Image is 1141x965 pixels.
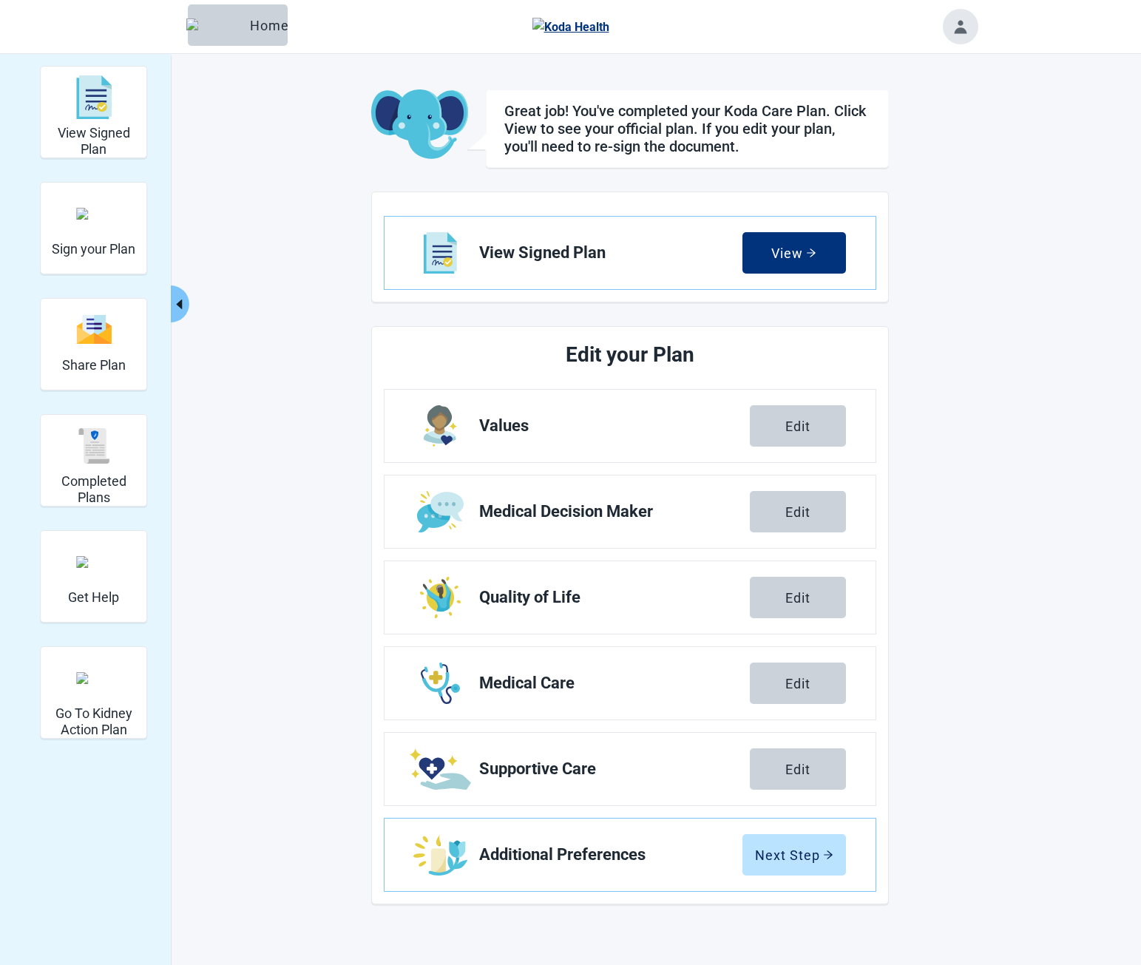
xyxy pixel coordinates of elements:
button: Toggle account menu [943,9,978,44]
span: Medical Care [479,674,750,692]
img: svg%3e [76,75,112,120]
button: Edit [750,577,846,618]
div: Go To Kidney Action Plan [40,646,147,739]
h2: Get Help [68,589,119,606]
div: Edit [785,590,810,605]
div: Completed Plans [40,414,147,507]
div: Edit [785,504,810,519]
img: kidney_action_plan.svg [76,672,112,684]
img: make_plan_official.svg [76,208,112,220]
img: Koda Health [532,18,609,36]
img: svg%3e [76,314,112,345]
img: person-question.svg [76,556,112,568]
div: Sign your Plan [40,182,147,274]
button: Edit [750,405,846,447]
span: Quality of Life [479,589,750,606]
button: Viewarrow-right [742,232,846,274]
button: ElephantHome [188,4,288,46]
h2: Edit your Plan [439,339,821,371]
div: Edit [785,676,810,691]
h2: Sign your Plan [52,241,135,257]
img: svg%3e [76,428,112,464]
a: Edit Values section [385,390,876,462]
main: Main content [282,89,978,904]
span: arrow-right [823,850,833,860]
div: Edit [785,762,810,776]
button: Collapse menu [171,285,189,322]
a: View View Signed Plan section [385,217,876,289]
img: Elephant [186,18,244,32]
a: Edit Supportive Care section [385,733,876,805]
h2: Completed Plans [47,473,140,505]
h2: Go To Kidney Action Plan [47,705,140,737]
div: View [771,246,816,260]
span: Values [479,417,750,435]
div: Share Plan [40,298,147,390]
h2: Share Plan [62,357,126,373]
button: Edit [750,748,846,790]
img: Koda Elephant [371,89,468,160]
a: Edit Medical Care section [385,647,876,719]
div: Get Help [40,530,147,623]
div: Home [200,18,276,33]
div: Next Step [755,847,833,862]
div: Edit [785,419,810,433]
a: Edit Additional Preferences section [385,819,876,891]
button: Next Steparrow-right [742,834,846,876]
div: View Signed Plan [40,66,147,158]
button: Edit [750,663,846,704]
span: View Signed Plan [479,244,742,262]
span: arrow-right [806,248,816,258]
a: Edit Quality of Life section [385,561,876,634]
h2: View Signed Plan [47,125,140,157]
h1: Great job! You've completed your Koda Care Plan. Click View to see your official plan. If you edi... [504,102,870,155]
button: Edit [750,491,846,532]
span: Medical Decision Maker [479,503,750,521]
span: caret-left [172,297,186,311]
span: Supportive Care [479,760,750,778]
a: Edit Medical Decision Maker section [385,475,876,548]
span: Additional Preferences [479,846,742,864]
